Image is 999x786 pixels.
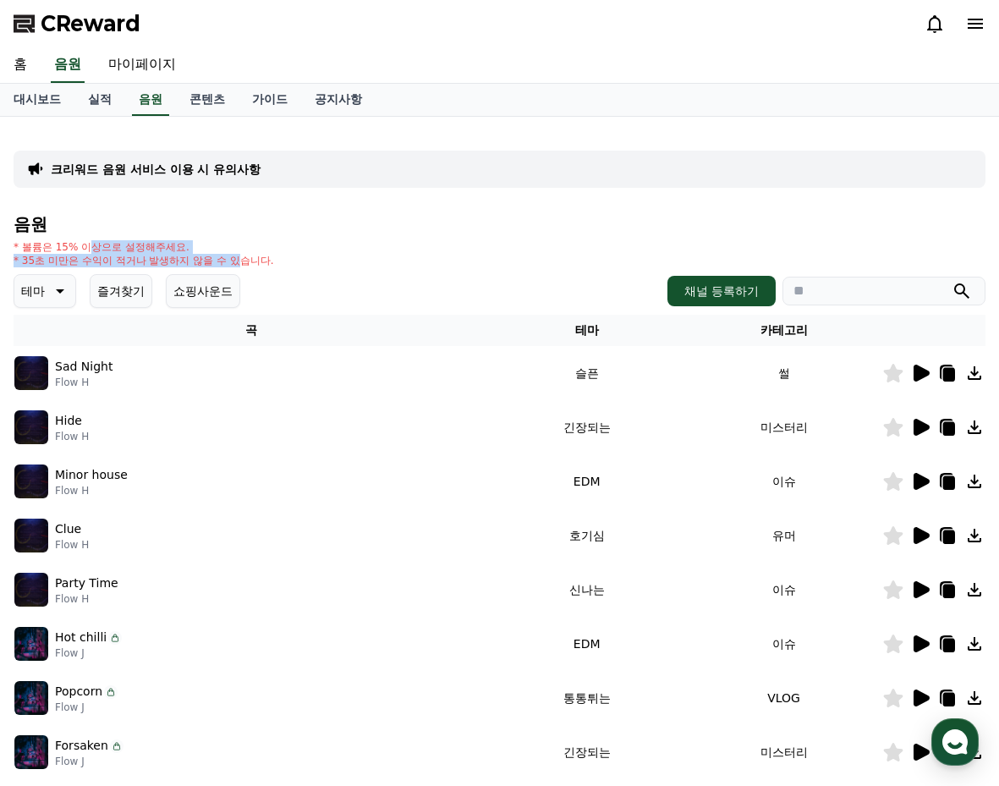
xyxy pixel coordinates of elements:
[488,454,685,508] td: EDM
[14,519,48,552] img: music
[55,683,102,701] p: Popcorn
[14,315,488,346] th: 곡
[41,10,140,37] span: CReward
[685,400,882,454] td: 미스터리
[55,520,81,538] p: Clue
[14,356,48,390] img: music
[488,671,685,725] td: 통통튀는
[261,562,282,575] span: 설정
[53,562,63,575] span: 홈
[685,454,882,508] td: 이슈
[55,358,113,376] p: Sad Night
[95,47,189,83] a: 마이페이지
[55,484,128,497] p: Flow H
[14,254,274,267] p: * 35초 미만은 수익이 적거나 발생하지 않을 수 있습니다.
[14,10,140,37] a: CReward
[488,617,685,671] td: EDM
[112,536,218,579] a: 대화
[667,276,776,306] button: 채널 등록하기
[488,563,685,617] td: 신나는
[239,84,301,116] a: 가이드
[14,410,48,444] img: music
[21,279,45,303] p: 테마
[488,508,685,563] td: 호기심
[488,315,685,346] th: 테마
[55,538,89,552] p: Flow H
[14,274,76,308] button: 테마
[55,430,89,443] p: Flow H
[685,725,882,779] td: 미스터리
[685,563,882,617] td: 이슈
[14,735,48,769] img: music
[176,84,239,116] a: 콘텐츠
[685,315,882,346] th: 카테고리
[55,466,128,484] p: Minor house
[55,737,108,755] p: Forsaken
[14,573,48,607] img: music
[51,47,85,83] a: 음원
[55,755,124,768] p: Flow J
[74,84,125,116] a: 실적
[488,725,685,779] td: 긴장되는
[55,701,118,714] p: Flow J
[14,681,48,715] img: music
[55,376,113,389] p: Flow H
[14,215,985,234] h4: 음원
[14,627,48,661] img: music
[488,400,685,454] td: 긴장되는
[685,508,882,563] td: 유머
[301,84,376,116] a: 공지사항
[55,592,118,606] p: Flow H
[51,161,261,178] a: 크리워드 음원 서비스 이용 시 유의사항
[685,346,882,400] td: 썰
[55,629,107,646] p: Hot chilli
[685,617,882,671] td: 이슈
[55,646,122,660] p: Flow J
[155,563,175,576] span: 대화
[132,84,169,116] a: 음원
[90,274,152,308] button: 즐겨찾기
[14,240,274,254] p: * 볼륨은 15% 이상으로 설정해주세요.
[55,412,82,430] p: Hide
[5,536,112,579] a: 홈
[218,536,325,579] a: 설정
[166,274,240,308] button: 쇼핑사운드
[55,574,118,592] p: Party Time
[14,464,48,498] img: music
[488,346,685,400] td: 슬픈
[685,671,882,725] td: VLOG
